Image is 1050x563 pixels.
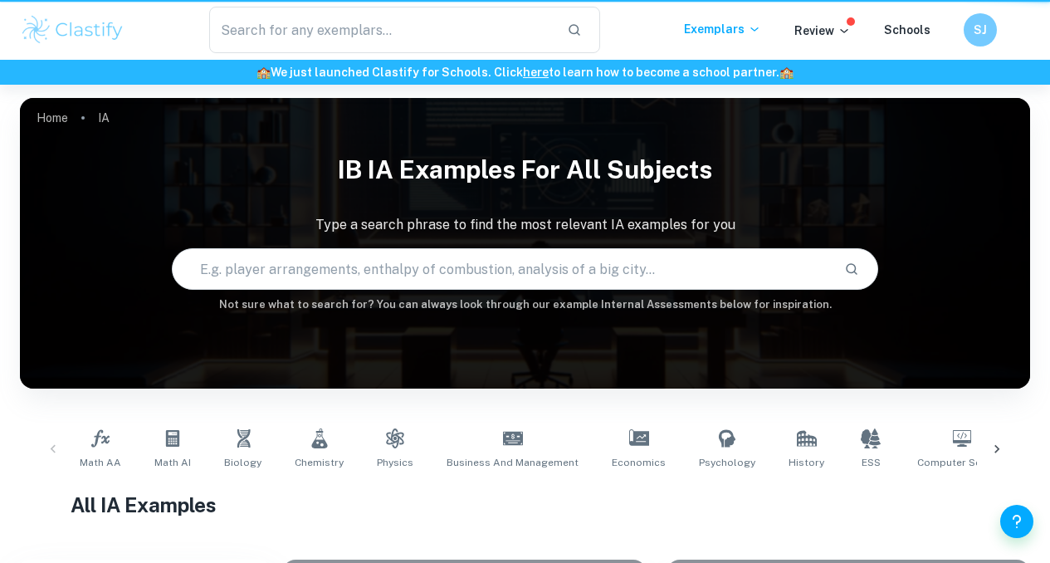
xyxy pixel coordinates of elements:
[447,455,579,470] span: Business and Management
[971,21,990,39] h6: SJ
[209,7,554,53] input: Search for any exemplars...
[684,20,761,38] p: Exemplars
[20,296,1030,313] h6: Not sure what to search for? You can always look through our example Internal Assessments below f...
[1000,505,1033,538] button: Help and Feedback
[964,13,997,47] button: SJ
[20,144,1030,195] h1: IB IA examples for all subjects
[37,106,68,130] a: Home
[523,66,549,79] a: here
[224,455,261,470] span: Biology
[173,246,832,292] input: E.g. player arrangements, enthalpy of combustion, analysis of a big city...
[838,255,866,283] button: Search
[295,455,344,470] span: Chemistry
[884,23,930,37] a: Schools
[80,455,121,470] span: Math AA
[20,215,1030,235] p: Type a search phrase to find the most relevant IA examples for you
[256,66,271,79] span: 🏫
[794,22,851,40] p: Review
[612,455,666,470] span: Economics
[699,455,755,470] span: Psychology
[862,455,881,470] span: ESS
[377,455,413,470] span: Physics
[789,455,824,470] span: History
[154,455,191,470] span: Math AI
[917,455,1007,470] span: Computer Science
[98,109,110,127] p: IA
[20,13,125,47] img: Clastify logo
[779,66,794,79] span: 🏫
[71,490,979,520] h1: All IA Examples
[3,63,1047,81] h6: We just launched Clastify for Schools. Click to learn how to become a school partner.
